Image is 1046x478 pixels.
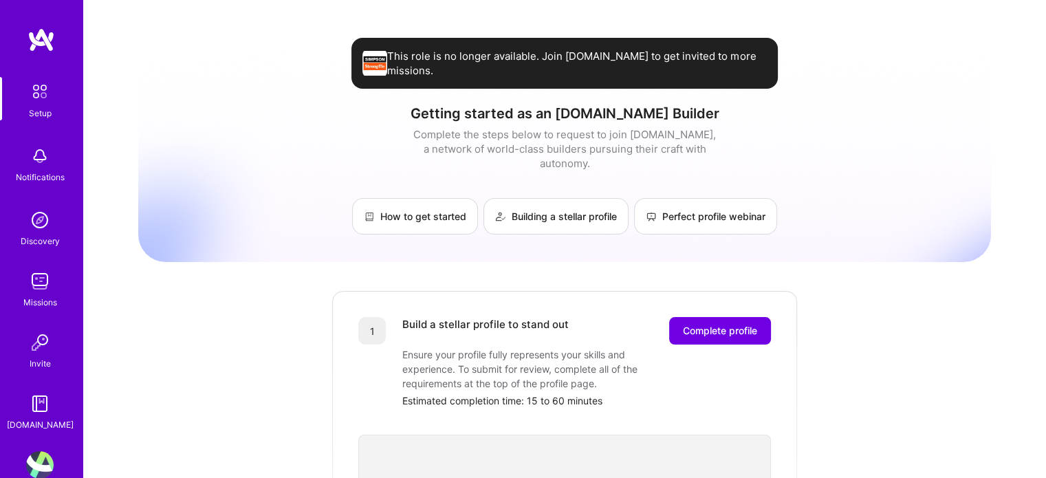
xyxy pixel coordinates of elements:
img: logo [28,28,55,52]
span: Complete profile [683,324,757,338]
img: setup [25,77,54,106]
div: Missions [23,295,57,309]
img: Perfect profile webinar [646,211,657,222]
div: Discovery [21,234,60,248]
div: Ensure your profile fully represents your skills and experience. To submit for review, complete a... [402,347,677,391]
img: How to get started [364,211,375,222]
div: Setup [29,106,52,120]
div: Invite [30,356,51,371]
div: Notifications [16,170,65,184]
div: [DOMAIN_NAME] [7,417,74,432]
img: Invite [26,329,54,356]
img: teamwork [26,268,54,295]
img: Company Logo [362,51,387,76]
img: bell [26,142,54,170]
div: 1 [358,317,386,345]
img: discovery [26,206,54,234]
a: How to get started [352,198,478,235]
div: Estimated completion time: 15 to 60 minutes [402,393,771,408]
span: This role is no longer available. Join [DOMAIN_NAME] to get invited to more missions. [387,49,767,78]
img: Building a stellar profile [495,211,506,222]
div: Build a stellar profile to stand out [402,317,569,345]
button: Complete profile [669,317,771,345]
h1: Getting started as an [DOMAIN_NAME] Builder [138,105,991,122]
a: Building a stellar profile [483,198,629,235]
a: Perfect profile webinar [634,198,777,235]
img: guide book [26,390,54,417]
div: Complete the steps below to request to join [DOMAIN_NAME], a network of world-class builders purs... [410,127,719,171]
